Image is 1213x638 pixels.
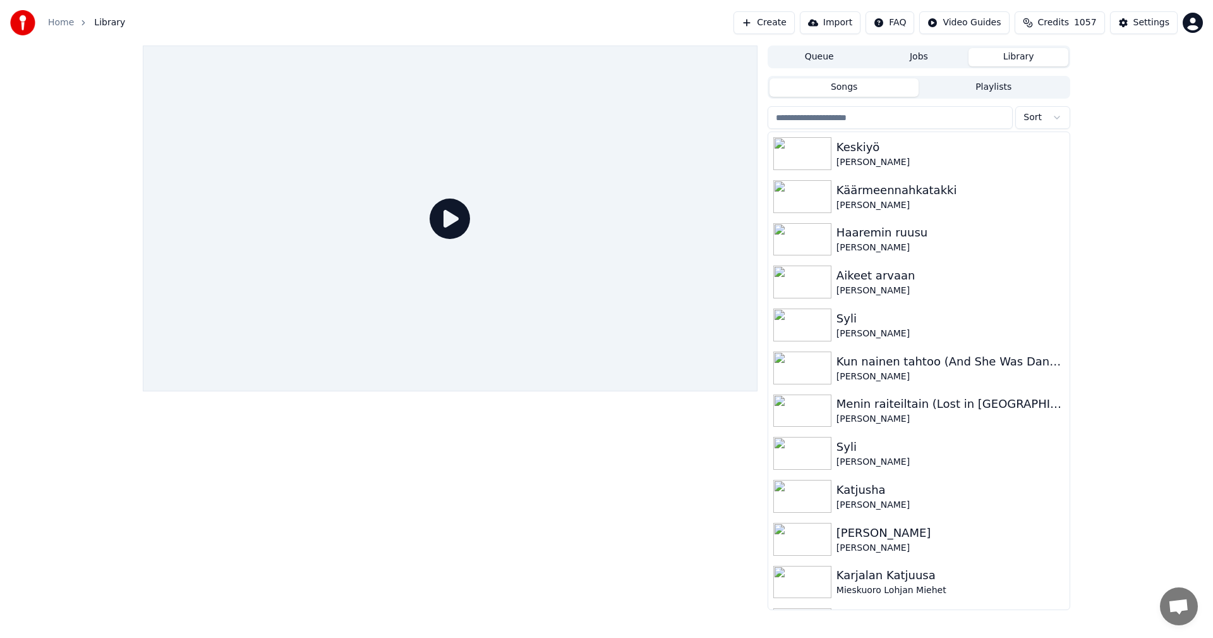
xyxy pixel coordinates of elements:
div: Kun nainen tahtoo (And She Was Dancing) [836,353,1065,371]
div: [PERSON_NAME] [836,524,1065,542]
div: Aikeet arvaan [836,267,1065,285]
div: Käärmeennahkatakki [836,181,1065,199]
div: [PERSON_NAME] [836,413,1065,426]
span: Sort [1023,111,1042,124]
button: Playlists [919,78,1068,97]
div: Syli [836,310,1065,328]
div: Katjusha [836,481,1065,499]
span: 1057 [1074,16,1097,29]
nav: breadcrumb [48,16,125,29]
div: [PERSON_NAME] [836,499,1065,512]
div: [PERSON_NAME] [836,371,1065,383]
div: [PERSON_NAME] [836,456,1065,469]
div: Karjalan Katjuusa [836,567,1065,584]
div: [PERSON_NAME] [836,156,1065,169]
span: Library [94,16,125,29]
button: FAQ [866,11,914,34]
button: Import [800,11,860,34]
div: [PERSON_NAME] [836,328,1065,340]
button: Settings [1110,11,1178,34]
div: [PERSON_NAME] [836,285,1065,297]
img: youka [10,10,35,35]
button: Library [969,48,1068,66]
a: Home [48,16,74,29]
button: Create [733,11,795,34]
a: Avoin keskustelu [1160,587,1198,625]
div: Haaremin ruusu [836,224,1065,242]
div: Settings [1133,16,1169,29]
button: Queue [769,48,869,66]
div: [PERSON_NAME] [836,242,1065,254]
div: [PERSON_NAME] [836,542,1065,555]
div: [PERSON_NAME] [836,199,1065,212]
button: Credits1057 [1015,11,1105,34]
div: Menin raiteiltain (Lost in [GEOGRAPHIC_DATA]) [836,395,1065,413]
div: Keskiyö [836,138,1065,156]
div: Mieskuoro Lohjan Miehet [836,584,1065,597]
button: Songs [769,78,919,97]
button: Jobs [869,48,969,66]
button: Video Guides [919,11,1009,34]
div: Syli [836,438,1065,456]
span: Credits [1038,16,1069,29]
